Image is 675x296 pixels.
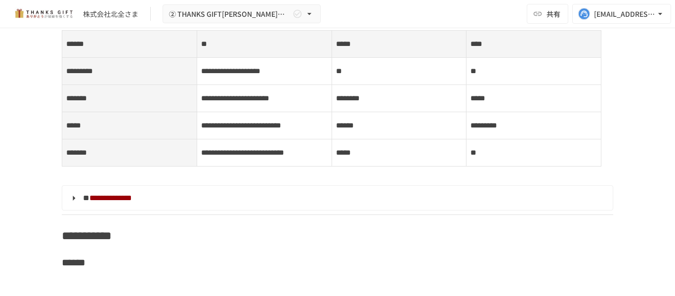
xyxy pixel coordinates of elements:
button: [EMAIL_ADDRESS][DOMAIN_NAME] [572,4,671,24]
button: ② THANKS GIFT[PERSON_NAME]mtg [163,4,321,24]
span: ② THANKS GIFT[PERSON_NAME]mtg [169,8,291,20]
button: 共有 [527,4,568,24]
div: [EMAIL_ADDRESS][DOMAIN_NAME] [594,8,655,20]
span: 共有 [547,8,560,19]
div: 株式会社北全さま [83,9,138,19]
img: mMP1OxWUAhQbsRWCurg7vIHe5HqDpP7qZo7fRoNLXQh [12,6,75,22]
